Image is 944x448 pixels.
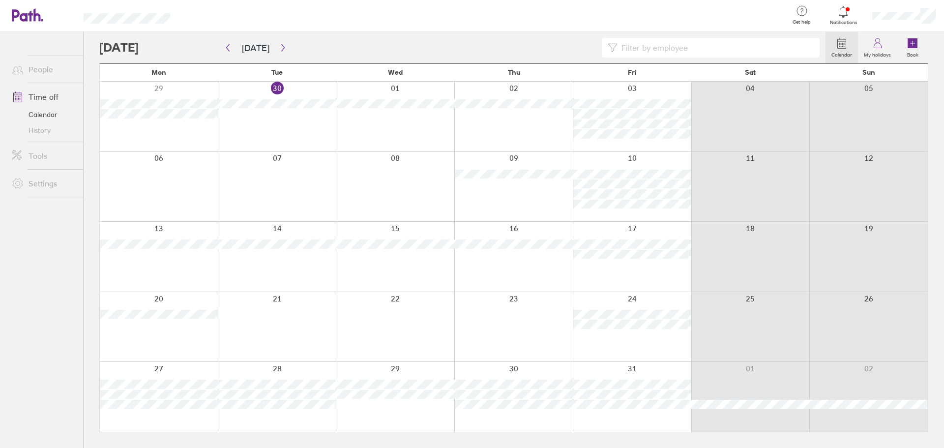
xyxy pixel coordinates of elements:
a: My holidays [858,32,897,63]
span: Fri [628,68,637,76]
span: Tue [271,68,283,76]
a: Calendar [826,32,858,63]
a: Settings [4,174,83,193]
a: Calendar [4,107,83,122]
a: Notifications [827,5,859,26]
span: Sat [745,68,756,76]
input: Filter by employee [618,38,814,57]
a: Book [897,32,928,63]
label: My holidays [858,49,897,58]
span: Wed [388,68,403,76]
a: History [4,122,83,138]
a: Time off [4,87,83,107]
span: Thu [508,68,520,76]
button: [DATE] [234,40,277,56]
a: Tools [4,146,83,166]
span: Sun [862,68,875,76]
span: Mon [151,68,166,76]
span: Get help [786,19,818,25]
label: Book [901,49,924,58]
label: Calendar [826,49,858,58]
a: People [4,60,83,79]
span: Notifications [827,20,859,26]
